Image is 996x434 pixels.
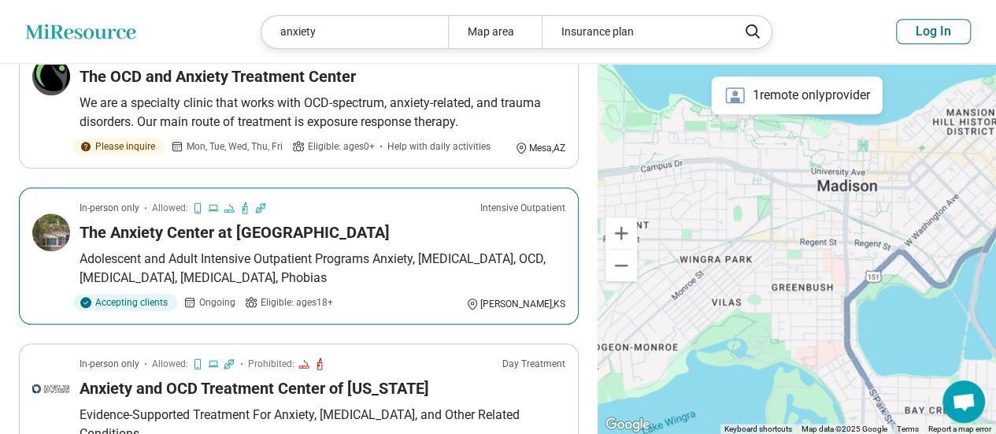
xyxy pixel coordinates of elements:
div: Please inquire [73,138,165,155]
div: Map area [448,16,542,48]
span: Ongoing [199,295,235,310]
p: Intensive Outpatient [480,201,565,215]
p: In-person only [80,201,139,215]
span: Help with daily activities [387,139,491,154]
h3: Anxiety and OCD Treatment Center of [US_STATE] [80,377,429,399]
span: Allowed: [152,201,188,215]
span: Prohibited: [248,357,294,371]
p: Day Treatment [502,357,565,371]
div: anxiety [261,16,448,48]
div: Accepting clients [73,294,177,311]
span: Eligible: ages 18+ [261,295,333,310]
p: We are a specialty clinic that works with OCD-spectrum, anxiety-related, and trauma disorders. Ou... [80,94,565,132]
span: Eligible: ages 0+ [308,139,375,154]
span: Allowed: [152,357,188,371]
h3: The OCD and Anxiety Treatment Center [80,65,356,87]
div: Mesa , AZ [515,141,565,155]
button: Log In [896,19,971,44]
span: Map data ©2025 Google [802,425,887,433]
a: Report a map error [928,425,991,433]
div: [PERSON_NAME] , KS [466,297,565,311]
span: Mon, Tue, Wed, Thu, Fri [187,139,283,154]
div: Insurance plan [542,16,728,48]
a: Terms (opens in new tab) [897,425,919,433]
div: Open chat [942,380,985,423]
p: In-person only [80,357,139,371]
div: 1 remote only provider [712,76,883,114]
p: Adolescent and Adult Intensive Outpatient Programs Anxiety, [MEDICAL_DATA], OCD, [MEDICAL_DATA], ... [80,250,565,287]
button: Zoom out [605,250,637,281]
h3: The Anxiety Center at [GEOGRAPHIC_DATA] [80,221,390,243]
button: Zoom in [605,217,637,249]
